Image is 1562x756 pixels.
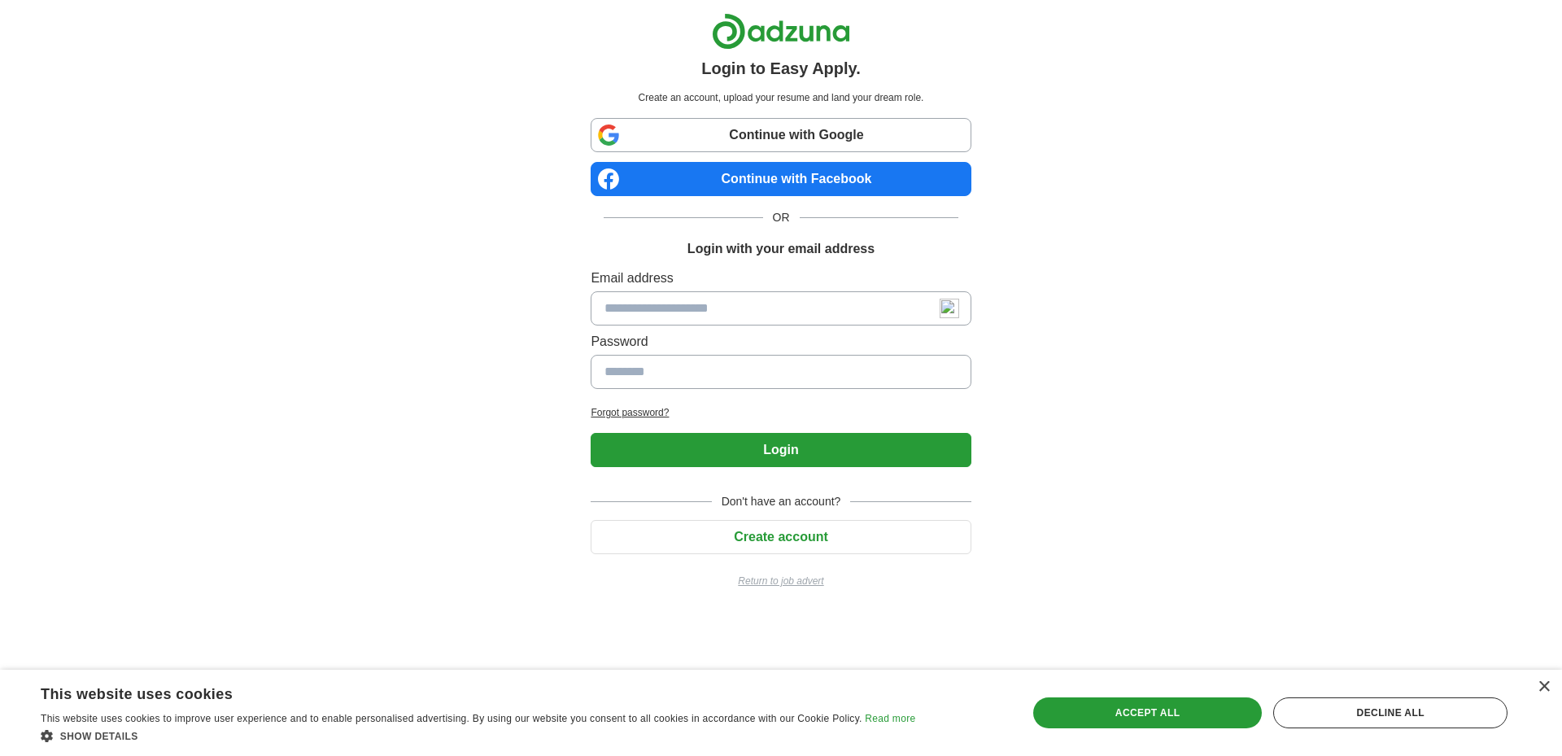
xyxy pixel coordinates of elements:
[687,239,875,259] h1: Login with your email address
[41,728,915,744] div: Show details
[591,433,971,467] button: Login
[594,90,967,105] p: Create an account, upload your resume and land your dream role.
[591,520,971,554] button: Create account
[763,209,800,226] span: OR
[591,530,971,544] a: Create account
[41,713,862,724] span: This website uses cookies to improve user experience and to enable personalised advertising. By u...
[712,13,850,50] img: Adzuna logo
[591,118,971,152] a: Continue with Google
[712,493,851,510] span: Don't have an account?
[865,713,915,724] a: Read more, opens a new window
[591,269,971,288] label: Email address
[591,162,971,196] a: Continue with Facebook
[940,299,959,318] img: npw-badge-icon-locked.svg
[1033,697,1263,728] div: Accept all
[591,332,971,352] label: Password
[591,405,971,420] a: Forgot password?
[591,574,971,588] a: Return to job advert
[1273,697,1507,728] div: Decline all
[60,731,138,742] span: Show details
[41,680,875,704] div: This website uses cookies
[701,56,861,81] h1: Login to Easy Apply.
[1538,681,1550,693] div: Close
